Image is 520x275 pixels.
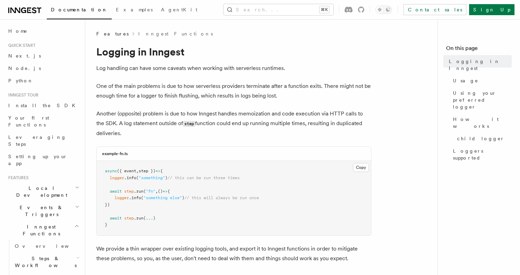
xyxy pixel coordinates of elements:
p: Another (opposite) problem is due to how Inngest handles memoization and code execution via HTTP ... [96,109,371,138]
span: child logger [457,135,505,142]
span: AgentKit [161,7,197,12]
a: Usage [450,74,512,87]
span: => [155,169,160,173]
span: Home [8,28,28,34]
h3: example-fn.ts [102,151,128,156]
a: child logger [454,132,512,145]
span: { [167,189,170,194]
span: Your first Functions [8,115,49,128]
span: , [136,169,139,173]
span: Loggers supported [453,147,512,161]
span: How it works [453,116,512,130]
span: "fn" [146,189,155,194]
a: Home [6,25,81,37]
button: Copy [353,163,369,172]
span: .info [129,195,141,200]
h1: Logging in Inngest [96,45,371,58]
span: Usage [453,77,478,84]
span: { [160,169,163,173]
span: Local Development [6,185,75,198]
button: Toggle dark mode [376,6,392,14]
span: Features [96,30,129,37]
p: We provide a thin wrapper over existing logging tools, and export it to Inngest functions in orde... [96,244,371,263]
a: Install the SDK [6,99,81,112]
span: () [158,189,163,194]
span: => [163,189,167,194]
a: Next.js [6,50,81,62]
button: Inngest Functions [6,221,81,240]
a: AgentKit [157,2,202,19]
span: Steps & Workflows [12,255,77,269]
span: Logging in Inngest [449,58,512,72]
button: Events & Triggers [6,201,81,221]
span: step }) [139,169,155,173]
span: Inngest tour [6,92,39,98]
span: "something else" [143,195,182,200]
span: Features [6,175,29,181]
a: How it works [450,113,512,132]
a: Setting up your app [6,150,81,170]
span: Leveraging Steps [8,134,66,147]
span: logger [115,195,129,200]
span: await [110,216,122,221]
span: Events & Triggers [6,204,75,218]
span: ) [165,175,167,180]
span: Inngest Functions [6,223,74,237]
span: .info [124,175,136,180]
a: Sign Up [469,4,514,15]
span: step [124,216,134,221]
a: Contact sales [403,4,466,15]
span: step [124,189,134,194]
a: Leveraging Steps [6,131,81,150]
span: Setting up your app [8,154,67,166]
a: Your first Functions [6,112,81,131]
span: ( [141,195,143,200]
h4: On this page [446,44,512,55]
kbd: ⌘K [319,6,329,13]
span: } [105,222,107,227]
code: step [183,121,195,127]
span: logger [110,175,124,180]
a: Python [6,74,81,87]
span: Python [8,78,33,83]
span: ( [143,216,146,221]
span: ... [146,216,153,221]
span: Node.js [8,65,41,71]
span: Quick start [6,43,35,48]
a: Using your preferred logger [450,87,512,113]
span: async [105,169,117,173]
span: Using your preferred logger [453,90,512,110]
p: Log handling can have some caveats when working with serverless runtimes. [96,63,371,73]
a: Loggers supported [450,145,512,164]
a: Overview [12,240,81,252]
span: Overview [15,243,86,249]
a: Inngest Functions [138,30,213,37]
span: , [155,189,158,194]
span: ({ event [117,169,136,173]
span: ( [136,175,139,180]
span: // this can be run three times [167,175,240,180]
span: // this will always be run once [184,195,259,200]
button: Search...⌘K [224,4,333,15]
span: }) [105,202,110,207]
span: ( [143,189,146,194]
span: .run [134,189,143,194]
a: Documentation [47,2,112,19]
button: Local Development [6,182,81,201]
span: await [110,189,122,194]
span: ) [153,216,155,221]
span: Next.js [8,53,41,59]
button: Steps & Workflows [12,252,81,272]
span: "something" [139,175,165,180]
a: Node.js [6,62,81,74]
span: Install the SDK [8,103,79,108]
span: ) [182,195,184,200]
span: .run [134,216,143,221]
p: One of the main problems is due to how serverless providers terminate after a function exits. The... [96,81,371,101]
span: Documentation [51,7,108,12]
a: Examples [112,2,157,19]
a: Logging in Inngest [446,55,512,74]
span: Examples [116,7,153,12]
